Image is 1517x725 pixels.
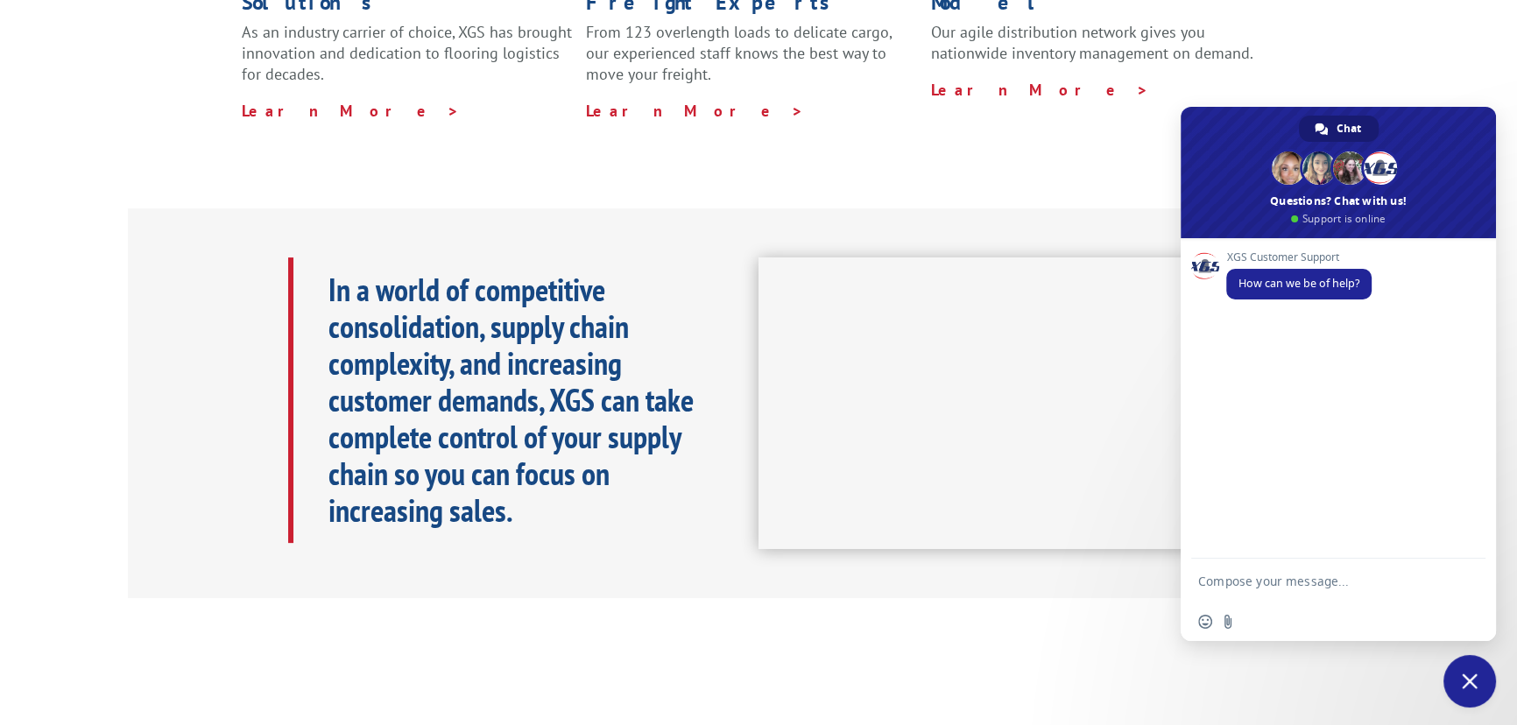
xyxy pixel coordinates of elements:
[328,269,694,531] b: In a world of competitive consolidation, supply chain complexity, and increasing customer demands...
[1443,655,1496,707] a: Close chat
[242,101,460,121] a: Learn More >
[242,22,572,84] span: As an industry carrier of choice, XGS has brought innovation and dedication to flooring logistics...
[1238,276,1359,291] span: How can we be of help?
[1221,615,1235,629] span: Send a file
[758,257,1278,550] iframe: XGS Logistics Solutions
[586,101,804,121] a: Learn More >
[1198,615,1212,629] span: Insert an emoji
[931,80,1149,100] a: Learn More >
[1299,116,1379,142] a: Chat
[931,22,1253,63] span: Our agile distribution network gives you nationwide inventory management on demand.
[586,22,917,100] p: From 123 overlength loads to delicate cargo, our experienced staff knows the best way to move you...
[1198,559,1443,602] textarea: Compose your message...
[1337,116,1361,142] span: Chat
[1226,251,1372,264] span: XGS Customer Support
